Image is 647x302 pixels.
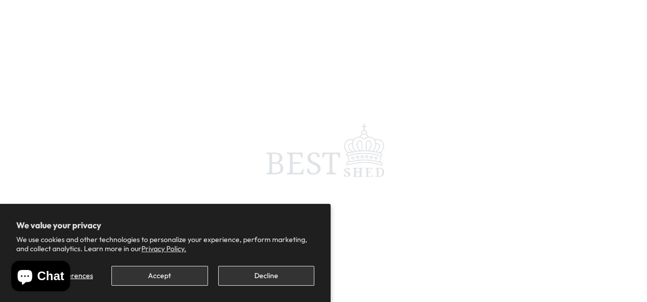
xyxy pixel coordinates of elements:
[16,220,314,230] h2: We value your privacy
[16,235,314,253] p: We use cookies and other technologies to personalize your experience, perform marketing, and coll...
[141,244,186,253] a: Privacy Policy.
[218,266,314,286] button: Decline
[8,261,73,294] inbox-online-store-chat: Shopify online store chat
[111,266,208,286] button: Accept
